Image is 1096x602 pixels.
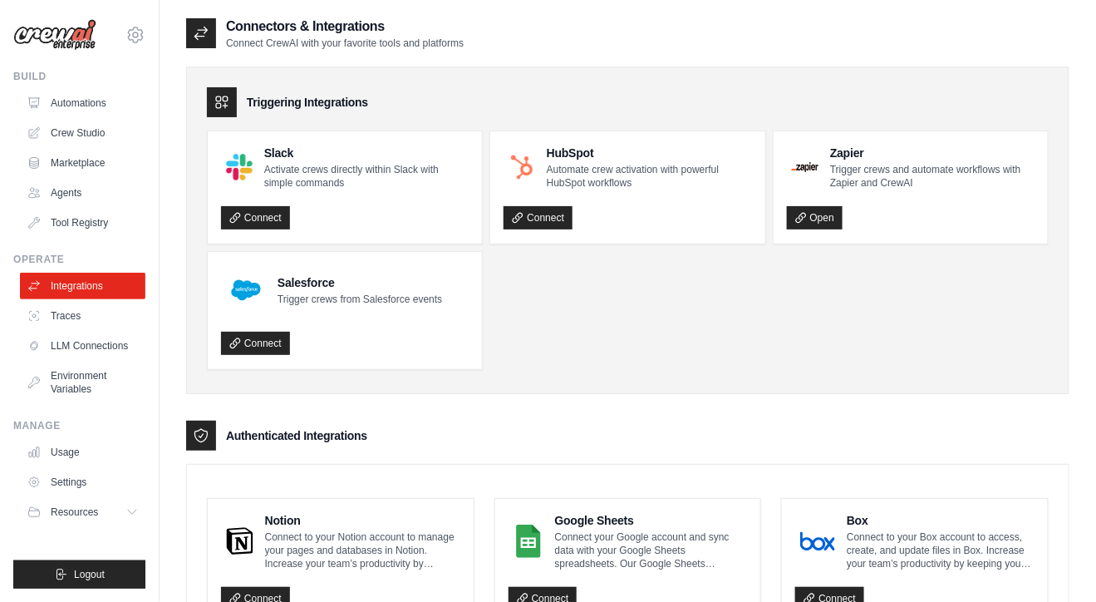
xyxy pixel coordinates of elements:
h3: Authenticated Integrations [226,427,367,444]
img: Slack Logo [226,154,253,180]
p: Connect your Google account and sync data with your Google Sheets spreadsheets. Our Google Sheets... [555,530,748,570]
img: Google Sheets Logo [514,525,543,558]
button: Logout [13,560,145,589]
span: Resources [51,506,98,519]
img: HubSpot Logo [509,154,535,180]
h4: Zapier [830,145,1035,161]
div: Manage [13,419,145,432]
div: Build [13,70,145,83]
img: Zapier Logo [792,162,818,172]
img: Logo [13,19,96,51]
a: Agents [20,180,145,206]
a: Traces [20,303,145,329]
a: Open [787,206,843,229]
a: Connect [221,206,290,229]
p: Connect to your Box account to access, create, and update files in Box. Increase your team’s prod... [847,530,1035,570]
h2: Connectors & Integrations [226,17,464,37]
a: LLM Connections [20,333,145,359]
p: Activate crews directly within Slack with simple commands [264,163,469,190]
h4: Slack [264,145,469,161]
img: Box Logo [800,525,835,558]
a: Connect [504,206,573,229]
p: Connect to your Notion account to manage your pages and databases in Notion. Increase your team’s... [265,530,460,570]
a: Marketplace [20,150,145,176]
a: Automations [20,90,145,116]
a: Settings [20,469,145,496]
h4: Salesforce [278,274,442,291]
a: Integrations [20,273,145,299]
h4: Notion [265,512,460,529]
div: Operate [13,253,145,266]
p: Connect CrewAI with your favorite tools and platforms [226,37,464,50]
h4: Google Sheets [555,512,748,529]
button: Resources [20,499,145,526]
h4: HubSpot [547,145,752,161]
p: Trigger crews and automate workflows with Zapier and CrewAI [830,163,1035,190]
a: Environment Variables [20,363,145,402]
p: Trigger crews from Salesforce events [278,293,442,306]
img: Notion Logo [226,525,253,558]
a: Tool Registry [20,210,145,236]
a: Usage [20,439,145,466]
a: Connect [221,332,290,355]
span: Logout [74,568,105,581]
a: Crew Studio [20,120,145,146]
img: Salesforce Logo [226,270,266,310]
p: Automate crew activation with powerful HubSpot workflows [547,163,752,190]
h3: Triggering Integrations [247,94,368,111]
h4: Box [847,512,1035,529]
